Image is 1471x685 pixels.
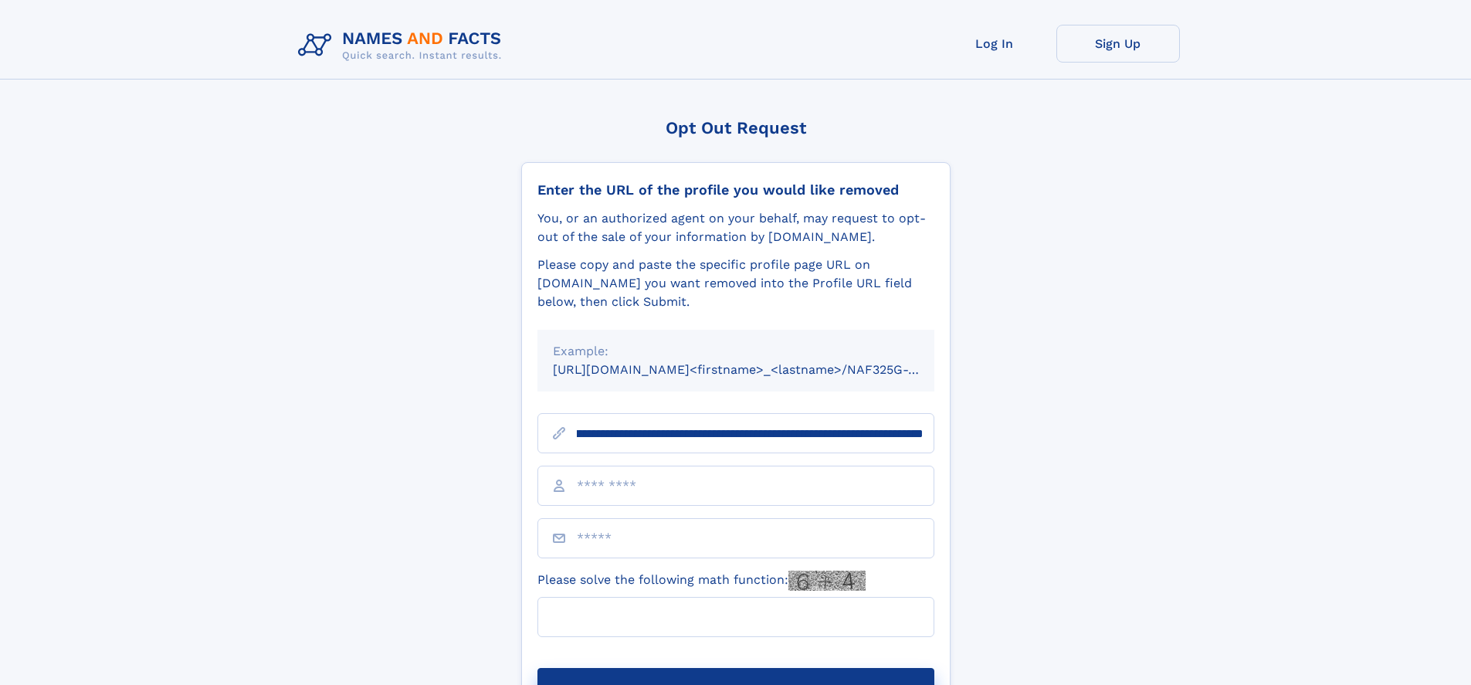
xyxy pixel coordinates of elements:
[553,342,919,361] div: Example:
[537,256,934,311] div: Please copy and paste the specific profile page URL on [DOMAIN_NAME] you want removed into the Pr...
[933,25,1056,63] a: Log In
[553,362,964,377] small: [URL][DOMAIN_NAME]<firstname>_<lastname>/NAF325G-xxxxxxxx
[537,181,934,198] div: Enter the URL of the profile you would like removed
[521,118,951,137] div: Opt Out Request
[537,209,934,246] div: You, or an authorized agent on your behalf, may request to opt-out of the sale of your informatio...
[537,571,866,591] label: Please solve the following math function:
[292,25,514,66] img: Logo Names and Facts
[1056,25,1180,63] a: Sign Up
